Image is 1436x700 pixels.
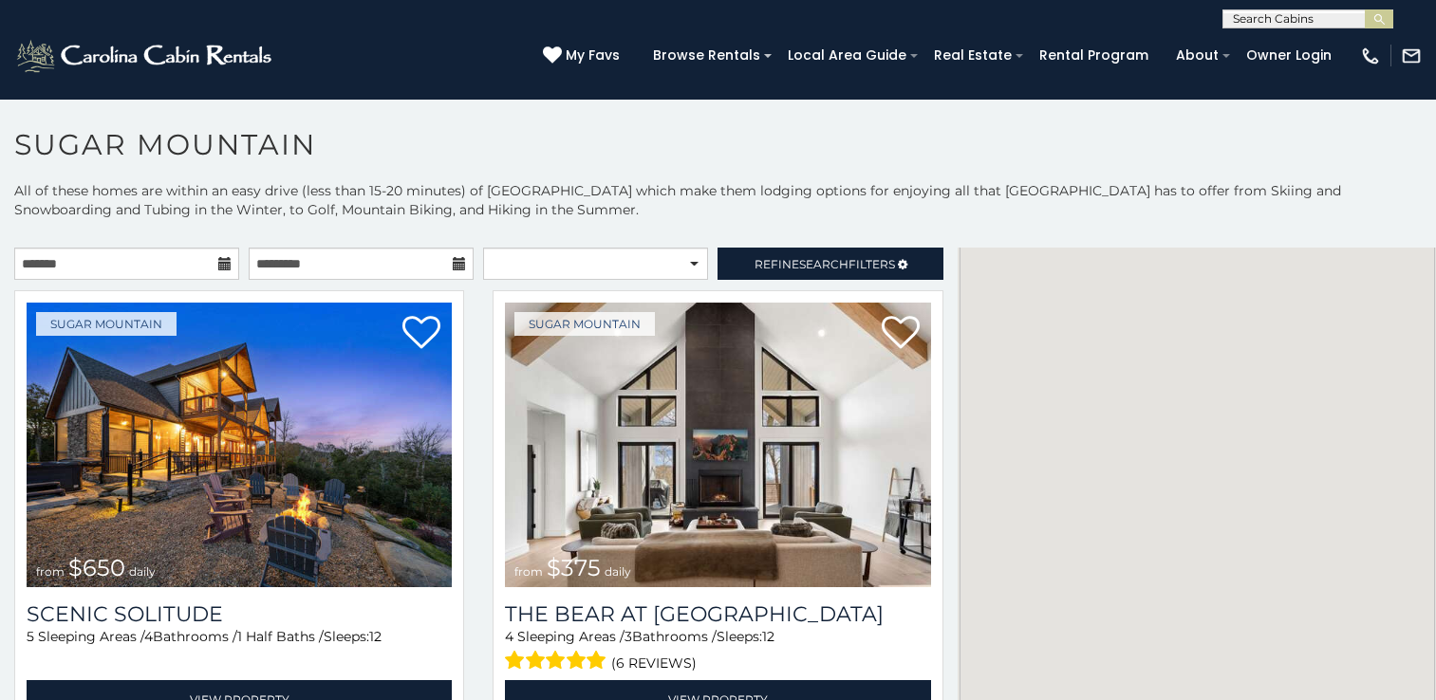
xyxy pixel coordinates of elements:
a: RefineSearchFilters [718,248,942,280]
h3: The Bear At Sugar Mountain [505,601,930,627]
span: 5 [27,628,34,645]
img: The Bear At Sugar Mountain [505,303,930,587]
span: $375 [547,554,601,581]
span: 12 [369,628,382,645]
span: from [36,564,65,579]
span: daily [605,564,631,579]
img: White-1-2.png [14,37,277,75]
span: Refine Filters [755,257,895,271]
a: Browse Rentals [643,41,770,70]
span: 1 Half Baths / [237,628,324,645]
span: My Favs [566,46,620,65]
a: Add to favorites [402,314,440,354]
a: Rental Program [1030,41,1158,70]
a: About [1166,41,1228,70]
span: (6 reviews) [611,651,697,675]
a: Sugar Mountain [514,312,655,336]
a: Sugar Mountain [36,312,177,336]
a: The Bear At [GEOGRAPHIC_DATA] [505,601,930,627]
a: Real Estate [924,41,1021,70]
span: daily [129,564,156,579]
span: 12 [762,628,774,645]
span: 4 [505,628,513,645]
img: phone-regular-white.png [1360,46,1381,66]
div: Sleeping Areas / Bathrooms / Sleeps: [505,627,930,675]
span: Search [799,257,849,271]
a: The Bear At Sugar Mountain from $375 daily [505,303,930,587]
a: Owner Login [1237,41,1341,70]
a: Scenic Solitude [27,601,452,627]
img: mail-regular-white.png [1401,46,1422,66]
a: My Favs [543,46,625,66]
img: 1758811181_thumbnail.jpeg [27,303,452,587]
a: Add to favorites [882,314,920,354]
a: from $650 daily [27,303,452,587]
span: $650 [68,554,125,581]
span: from [514,564,543,579]
div: Sleeping Areas / Bathrooms / Sleeps: [27,627,452,675]
a: Local Area Guide [778,41,916,70]
span: 3 [625,628,632,645]
span: 4 [144,628,153,645]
